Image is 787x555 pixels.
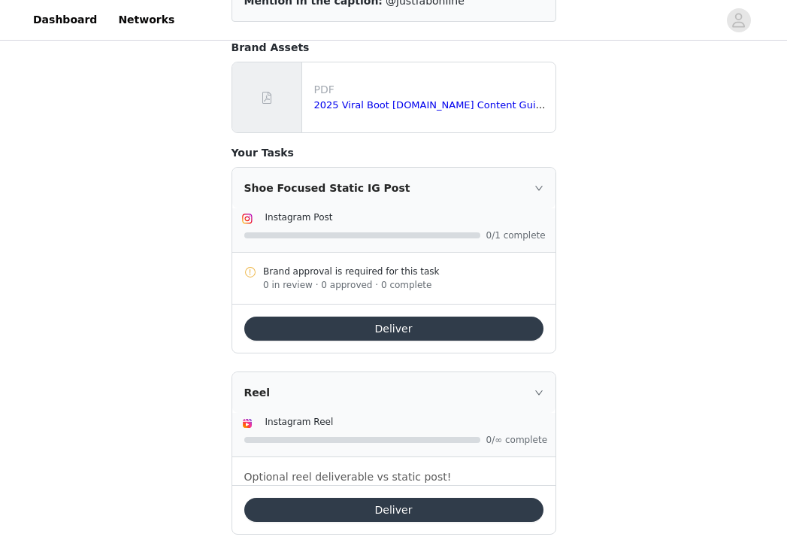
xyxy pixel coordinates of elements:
[534,183,543,193] i: icon: right
[244,498,543,522] button: Deliver
[265,417,334,427] span: Instagram Reel
[486,231,546,240] span: 0/1 complete
[109,3,183,37] a: Networks
[232,145,556,161] h4: Your Tasks
[486,435,546,444] span: 0/∞ complete
[232,372,555,413] div: icon: rightReel
[241,417,253,429] img: Instagram Reels Icon
[314,99,590,111] a: 2025 Viral Boot [DOMAIN_NAME] Content Guidelines.pdf
[24,3,106,37] a: Dashboard
[241,213,253,225] img: Instagram Icon
[232,168,555,208] div: icon: rightShoe Focused Static IG Post
[244,469,543,485] p: Optional reel deliverable vs static post!
[731,8,746,32] div: avatar
[232,40,556,56] h4: Brand Assets
[263,278,543,292] div: 0 in review · 0 approved · 0 complete
[265,212,333,223] span: Instagram Post
[534,388,543,397] i: icon: right
[244,317,543,341] button: Deliver
[263,265,543,278] div: Brand approval is required for this task
[314,82,549,98] p: PDF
